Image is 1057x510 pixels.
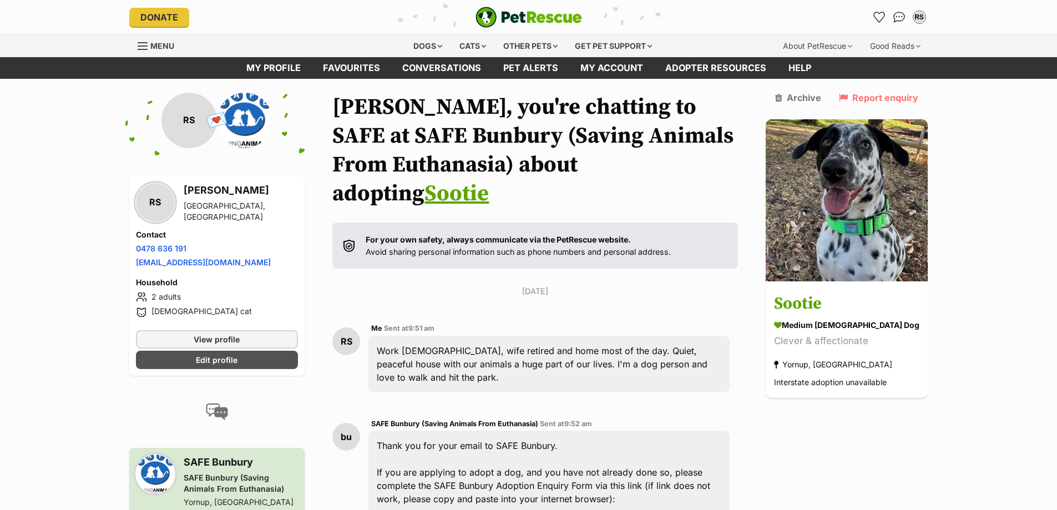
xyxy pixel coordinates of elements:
[136,257,271,267] a: [EMAIL_ADDRESS][DOMAIN_NAME]
[476,7,582,28] a: PetRescue
[567,35,660,57] div: Get pet support
[136,330,299,349] a: View profile
[914,12,925,23] div: RS
[774,377,887,387] span: Interstate adoption unavailable
[217,93,272,148] img: SAFE Bunbury (Saving Animals From Euthanasia) profile pic
[774,291,919,316] h3: Sootie
[332,423,360,451] div: bu
[161,93,217,148] div: RS
[184,472,299,494] div: SAFE Bunbury (Saving Animals From Euthanasia)
[312,57,391,79] a: Favourites
[540,420,592,428] span: Sent at
[136,290,299,304] li: 2 adults
[775,35,860,57] div: About PetRescue
[194,334,240,345] span: View profile
[495,35,565,57] div: Other pets
[452,35,494,57] div: Cats
[184,200,299,223] div: [GEOGRAPHIC_DATA], [GEOGRAPHIC_DATA]
[184,497,299,508] div: Yornup, [GEOGRAPHIC_DATA]
[136,244,186,253] a: 0478 636 191
[136,351,299,369] a: Edit profile
[406,35,450,57] div: Dogs
[136,455,175,493] img: SAFE Bunbury (Saving Animals From Euthanasia) profile pic
[766,283,928,398] a: Sootie medium [DEMOGRAPHIC_DATA] Dog Clever & affectionate Yornup, [GEOGRAPHIC_DATA] Interstate a...
[206,403,228,420] img: conversation-icon-4a6f8262b818ee0b60e3300018af0b2d0b884aa5de6e9bcb8d3d4eeb1a70a7c4.svg
[184,455,299,470] h3: SAFE Bunbury
[196,354,237,366] span: Edit profile
[184,183,299,198] h3: [PERSON_NAME]
[774,334,919,349] div: Clever & affectionate
[476,7,582,28] img: logo-e224e6f780fb5917bec1dbf3a21bbac754714ae5b6737aabdf751b685950b380.svg
[371,324,382,332] span: Me
[136,306,299,319] li: [DEMOGRAPHIC_DATA] cat
[391,57,492,79] a: conversations
[911,8,928,26] button: My account
[424,180,489,208] a: Sootie
[332,285,738,297] p: [DATE]
[136,229,299,240] h4: Contact
[366,235,631,244] strong: For your own safety, always communicate via the PetRescue website.
[569,57,654,79] a: My account
[774,357,892,372] div: Yornup, [GEOGRAPHIC_DATA]
[871,8,888,26] a: Favourites
[839,93,918,103] a: Report enquiry
[235,57,312,79] a: My profile
[492,57,569,79] a: Pet alerts
[774,319,919,331] div: medium [DEMOGRAPHIC_DATA] Dog
[368,336,730,392] div: Work [DEMOGRAPHIC_DATA], wife retired and home most of the day. Quiet, peaceful house with our an...
[371,420,538,428] span: SAFE Bunbury (Saving Animals From Euthanasia)
[862,35,928,57] div: Good Reads
[775,93,821,103] a: Archive
[136,277,299,288] h4: Household
[366,234,671,257] p: Avoid sharing personal information such as phone numbers and personal address.
[777,57,822,79] a: Help
[564,420,592,428] span: 9:52 am
[891,8,908,26] a: Conversations
[871,8,928,26] ul: Account quick links
[138,35,182,55] a: Menu
[332,93,738,208] h1: [PERSON_NAME], you're chatting to SAFE at SAFE Bunbury (Saving Animals From Euthanasia) about ado...
[893,12,905,23] img: chat-41dd97257d64d25036548639549fe6c8038ab92f7586957e7f3b1b290dea8141.svg
[654,57,777,79] a: Adopter resources
[408,324,434,332] span: 9:51 am
[205,108,230,132] span: 💌
[129,8,189,27] a: Donate
[766,119,928,281] img: Sootie
[332,327,360,355] div: RS
[384,324,434,332] span: Sent at
[150,41,174,51] span: Menu
[136,183,175,222] div: RS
